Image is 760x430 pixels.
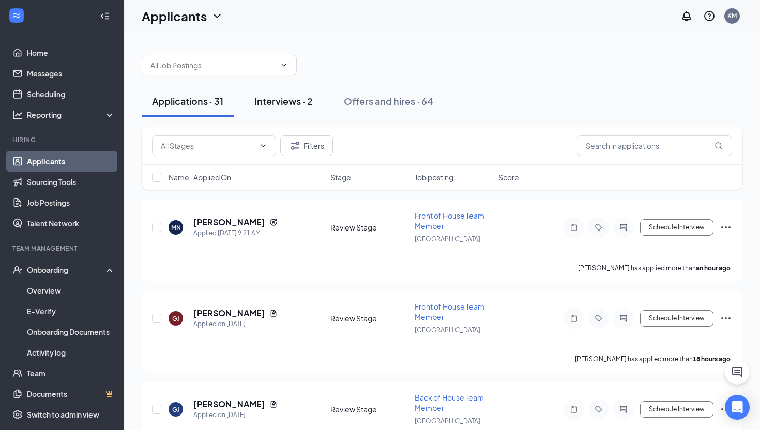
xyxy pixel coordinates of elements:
[27,280,115,301] a: Overview
[12,265,23,275] svg: UserCheck
[193,319,278,329] div: Applied on [DATE]
[617,405,630,413] svg: ActiveChat
[193,217,265,228] h5: [PERSON_NAME]
[727,11,737,20] div: KM
[27,363,115,383] a: Team
[11,10,22,21] svg: WorkstreamLogo
[330,222,408,233] div: Review Stage
[27,151,115,172] a: Applicants
[344,95,433,108] div: Offers and hires · 64
[715,142,723,150] svg: MagnifyingGlass
[27,265,107,275] div: Onboarding
[415,326,480,334] span: [GEOGRAPHIC_DATA]
[269,218,278,226] svg: Reapply
[169,172,231,182] span: Name · Applied On
[150,59,276,71] input: All Job Postings
[415,393,484,412] span: Back of House Team Member
[577,135,732,156] input: Search in applications
[289,140,301,152] svg: Filter
[640,401,713,418] button: Schedule Interview
[172,314,180,323] div: GJ
[269,400,278,408] svg: Document
[696,264,731,272] b: an hour ago
[725,395,750,420] div: Open Intercom Messenger
[27,383,115,404] a: DocumentsCrown
[27,342,115,363] a: Activity log
[720,221,732,234] svg: Ellipses
[415,235,480,243] span: [GEOGRAPHIC_DATA]
[693,355,731,363] b: 18 hours ago
[592,405,605,413] svg: Tag
[12,110,23,120] svg: Analysis
[575,355,732,363] p: [PERSON_NAME] has applied more than .
[142,7,207,25] h1: Applicants
[415,417,480,425] span: [GEOGRAPHIC_DATA]
[193,410,278,420] div: Applied on [DATE]
[415,302,484,321] span: Front of House Team Member
[280,135,333,156] button: Filter Filters
[680,10,693,22] svg: Notifications
[568,405,580,413] svg: Note
[330,404,408,414] div: Review Stage
[259,142,267,150] svg: ChevronDown
[193,228,278,238] div: Applied [DATE] 9:21 AM
[193,308,265,319] h5: [PERSON_NAME]
[27,409,99,420] div: Switch to admin view
[211,10,223,22] svg: ChevronDown
[27,213,115,234] a: Talent Network
[330,313,408,324] div: Review Stage
[592,223,605,232] svg: Tag
[171,223,181,232] div: MN
[100,11,110,21] svg: Collapse
[12,244,113,253] div: Team Management
[498,172,519,182] span: Score
[415,211,484,231] span: Front of House Team Member
[720,312,732,325] svg: Ellipses
[27,192,115,213] a: Job Postings
[415,172,453,182] span: Job posting
[12,135,113,144] div: Hiring
[152,95,223,108] div: Applications · 31
[703,10,716,22] svg: QuestionInfo
[27,84,115,104] a: Scheduling
[330,172,351,182] span: Stage
[578,264,732,272] p: [PERSON_NAME] has applied more than .
[161,140,255,151] input: All Stages
[27,42,115,63] a: Home
[27,63,115,84] a: Messages
[27,301,115,321] a: E-Verify
[725,360,750,385] button: ChatActive
[254,95,313,108] div: Interviews · 2
[720,403,732,416] svg: Ellipses
[27,172,115,192] a: Sourcing Tools
[27,110,116,120] div: Reporting
[12,409,23,420] svg: Settings
[172,405,180,414] div: GJ
[731,366,743,378] svg: ChatActive
[568,314,580,323] svg: Note
[193,398,265,410] h5: [PERSON_NAME]
[617,314,630,323] svg: ActiveChat
[269,309,278,317] svg: Document
[568,223,580,232] svg: Note
[640,310,713,327] button: Schedule Interview
[640,219,713,236] button: Schedule Interview
[617,223,630,232] svg: ActiveChat
[592,314,605,323] svg: Tag
[27,321,115,342] a: Onboarding Documents
[280,61,288,69] svg: ChevronDown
